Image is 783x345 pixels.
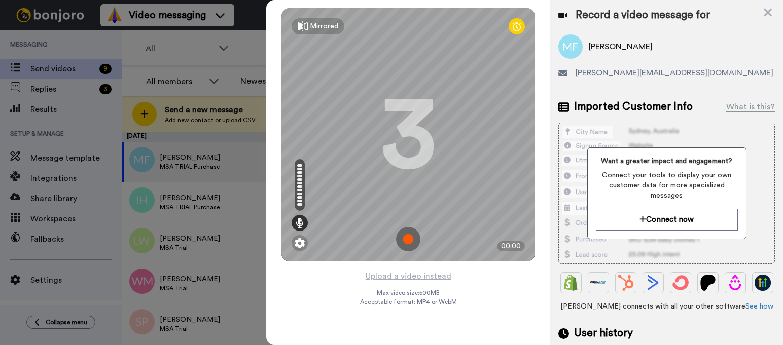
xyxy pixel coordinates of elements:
img: Drip [727,275,743,291]
img: Ontraport [590,275,607,291]
img: ConvertKit [672,275,689,291]
button: Connect now [596,209,738,231]
div: What is this? [726,101,775,113]
span: Imported Customer Info [574,99,693,114]
span: Acceptable format: MP4 or WebM [360,298,457,306]
img: ic_record_start.svg [396,227,420,251]
img: ActiveCampaign [645,275,661,291]
span: Max video size: 500 MB [377,289,440,297]
span: Want a greater impact and engagement? [596,156,738,166]
div: 00:00 [497,241,525,251]
img: Hubspot [618,275,634,291]
img: Shopify [563,275,579,291]
button: Upload a video instead [363,270,454,283]
img: ic_gear.svg [295,238,305,248]
img: GoHighLevel [755,275,771,291]
img: Patreon [700,275,716,291]
span: Connect your tools to display your own customer data for more specialized messages [596,170,738,201]
a: See how [745,303,773,310]
div: 3 [380,97,436,173]
span: [PERSON_NAME] connects with all your other software [558,301,775,312]
span: User history [574,326,633,341]
span: [PERSON_NAME][EMAIL_ADDRESS][DOMAIN_NAME] [576,67,773,79]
